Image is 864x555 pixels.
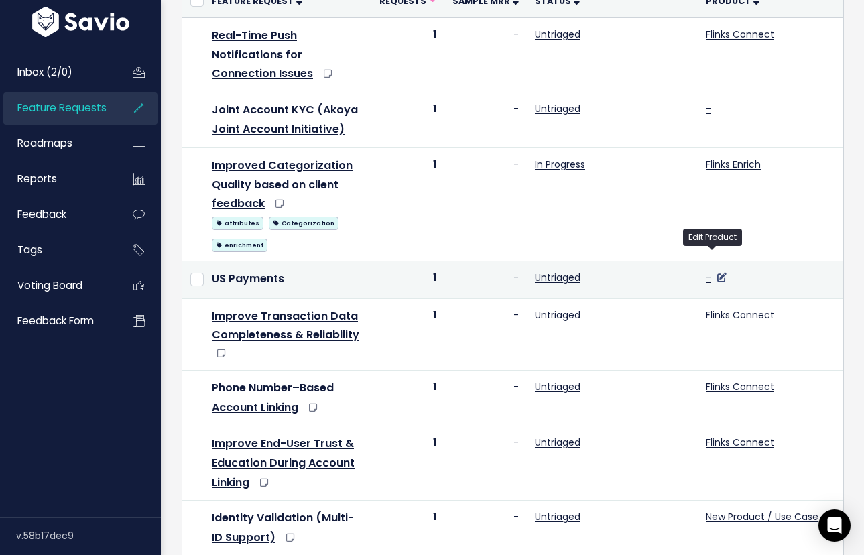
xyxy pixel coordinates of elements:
span: Inbox (2/0) [17,65,72,79]
a: New Product / Use Case [706,510,818,523]
a: Improve End-User Trust & Education During Account Linking [212,436,355,490]
a: Improve Transaction Data Completeness & Reliability [212,308,359,343]
a: Flinks Connect [706,308,774,322]
td: 1 [371,371,444,426]
a: Identity Validation (Multi-ID Support) [212,510,354,545]
a: - [706,271,711,284]
td: 1 [371,92,444,148]
a: Voting Board [3,270,111,301]
a: Flinks Connect [706,27,774,41]
a: Joint Account KYC (Akoya Joint Account Initiative) [212,102,358,137]
a: Untriaged [535,102,580,115]
a: - [706,102,711,115]
span: Tags [17,243,42,257]
a: Real-Time Push Notifications for Connection Issues [212,27,313,82]
a: Feedback form [3,306,111,336]
td: - [444,17,527,92]
span: Feature Requests [17,101,107,115]
span: enrichment [212,239,267,252]
a: Feedback [3,199,111,230]
a: Feature Requests [3,92,111,123]
td: - [444,298,527,371]
a: Untriaged [535,27,580,41]
td: - [444,371,527,426]
a: Untriaged [535,510,580,523]
a: attributes [212,214,263,231]
a: Improved Categorization Quality based on client feedback [212,158,353,212]
td: 1 [371,17,444,92]
a: Flinks Enrich [706,158,761,171]
a: Untriaged [535,308,580,322]
span: Categorization [269,217,338,230]
a: Flinks Connect [706,436,774,449]
a: enrichment [212,236,267,253]
a: In Progress [535,158,585,171]
span: attributes [212,217,263,230]
div: Open Intercom Messenger [818,509,851,542]
div: v.58b17dec9 [16,518,161,553]
a: Tags [3,235,111,265]
a: Untriaged [535,380,580,393]
td: - [444,426,527,501]
div: Edit Product [683,229,742,246]
a: Inbox (2/0) [3,57,111,88]
span: Feedback form [17,314,94,328]
td: - [444,147,527,261]
span: Voting Board [17,278,82,292]
td: 1 [371,426,444,501]
img: logo-white.9d6f32f41409.svg [29,7,133,37]
span: Roadmaps [17,136,72,150]
a: Untriaged [535,436,580,449]
a: Phone Number–Based Account Linking [212,380,334,415]
span: Reports [17,172,57,186]
td: - [444,261,527,298]
td: 1 [371,147,444,261]
td: 1 [371,261,444,298]
td: - [444,92,527,148]
td: 1 [371,298,444,371]
a: US Payments [212,271,284,286]
span: Feedback [17,207,66,221]
a: Categorization [269,214,338,231]
a: Untriaged [535,271,580,284]
a: Roadmaps [3,128,111,159]
a: Reports [3,164,111,194]
a: Flinks Connect [706,380,774,393]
